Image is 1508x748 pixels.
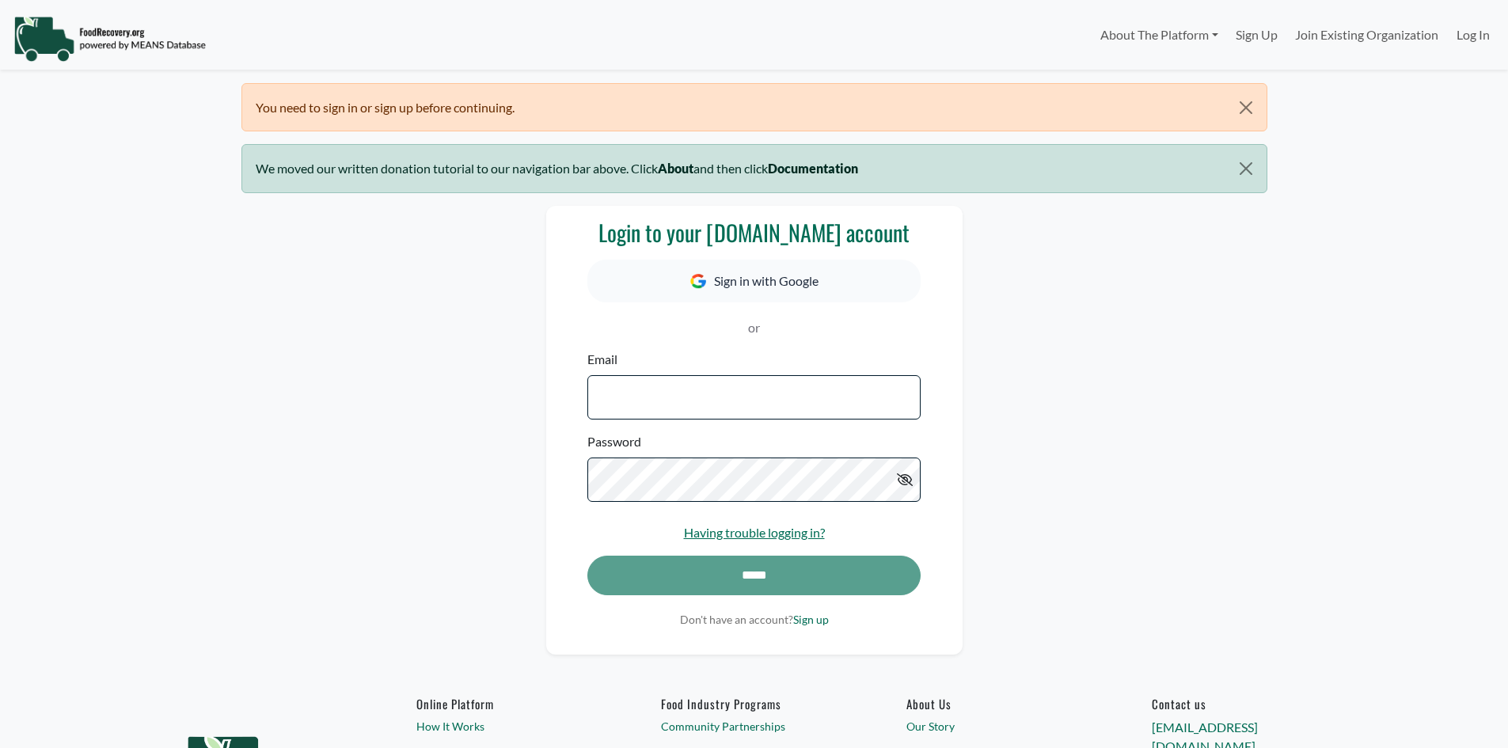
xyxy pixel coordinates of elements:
[661,697,846,711] h6: Food Industry Programs
[13,15,206,63] img: NavigationLogo_FoodRecovery-91c16205cd0af1ed486a0f1a7774a6544ea792ac00100771e7dd3ec7c0e58e41.png
[416,718,602,735] a: How It Works
[684,525,825,540] a: Having trouble logging in?
[1152,697,1337,711] h6: Contact us
[906,697,1092,711] a: About Us
[1225,145,1266,192] button: Close
[793,613,829,626] a: Sign up
[690,274,706,289] img: Google Icon
[587,318,920,337] p: or
[1091,19,1226,51] a: About The Platform
[587,611,920,628] p: Don't have an account?
[768,161,858,176] b: Documentation
[1448,19,1499,51] a: Log In
[661,718,846,735] a: Community Partnerships
[1225,84,1266,131] button: Close
[587,219,920,246] h3: Login to your [DOMAIN_NAME] account
[587,432,641,451] label: Password
[587,260,920,302] button: Sign in with Google
[587,350,617,369] label: Email
[241,83,1267,131] div: You need to sign in or sign up before continuing.
[1227,19,1286,51] a: Sign Up
[1286,19,1447,51] a: Join Existing Organization
[416,697,602,711] h6: Online Platform
[658,161,693,176] b: About
[241,144,1267,192] div: We moved our written donation tutorial to our navigation bar above. Click and then click
[906,718,1092,735] a: Our Story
